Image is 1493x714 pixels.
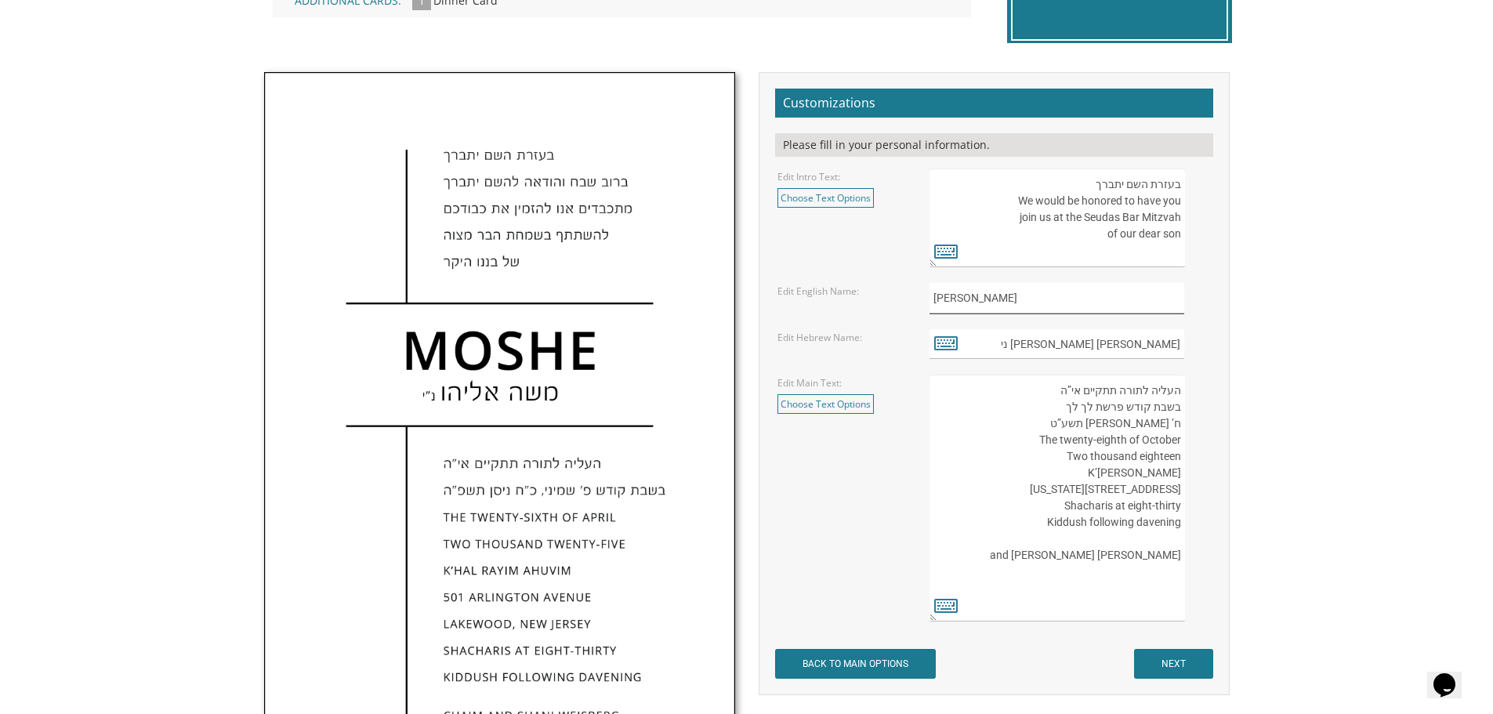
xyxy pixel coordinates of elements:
[775,89,1213,118] h2: Customizations
[775,649,936,679] input: BACK TO MAIN OPTIONS
[777,170,840,183] label: Edit Intro Text:
[775,133,1213,157] div: Please fill in your personal information.
[777,285,859,298] label: Edit English Name:
[930,169,1184,267] textarea: בעזרת השם יתברך We would be honored to have you join us at the Seudas Bar Mitzvah of our dear son
[777,188,874,208] a: Choose Text Options
[777,394,874,414] a: Choose Text Options
[1427,651,1477,698] iframe: chat widget
[930,375,1184,622] textarea: העליה לתורה תתקיים אי”ה בשבת קודש פרשת לך לך ח’ [PERSON_NAME] תשע”ט The twenty-eighth of October ...
[777,376,842,390] label: Edit Main Text:
[1134,649,1213,679] input: NEXT
[777,331,862,344] label: Edit Hebrew Name:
